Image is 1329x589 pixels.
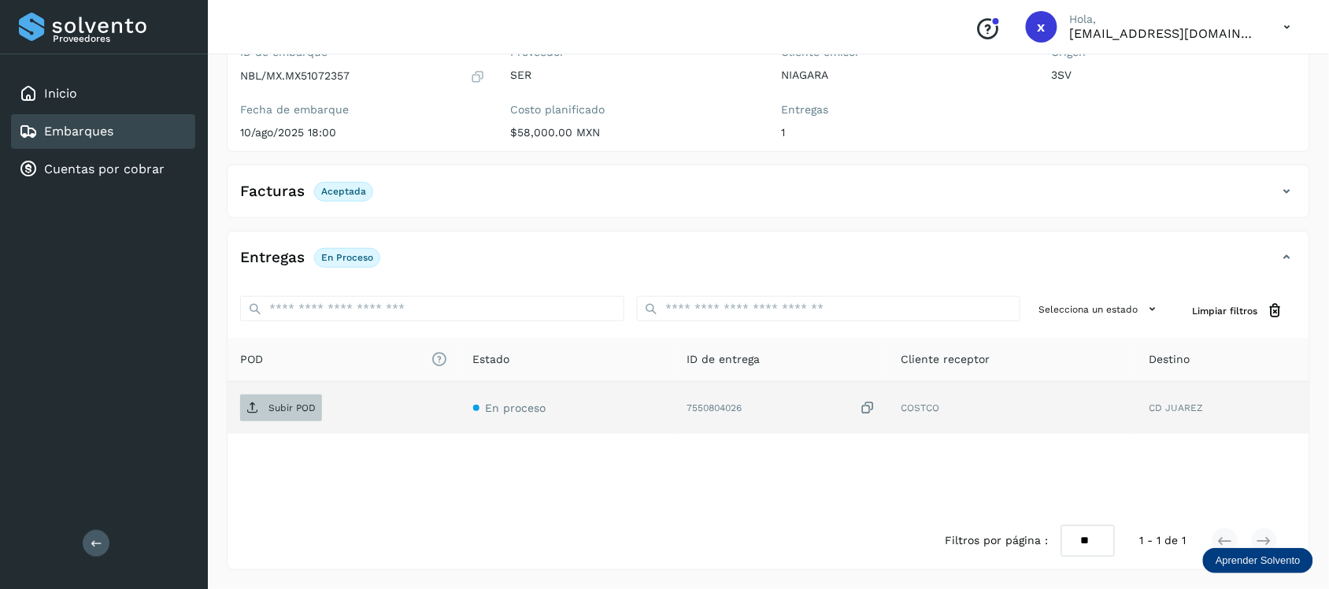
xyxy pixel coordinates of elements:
label: Fecha de embarque [240,103,486,117]
p: Proveedores [53,33,189,44]
p: Hola, [1070,13,1259,26]
p: Aceptada [321,186,366,197]
span: 1 - 1 de 1 [1140,532,1186,549]
span: POD [240,351,448,368]
label: Costo planificado [511,103,757,117]
p: 10/ago/2025 18:00 [240,126,486,139]
div: Cuentas por cobrar [11,152,195,187]
a: Embarques [44,124,113,139]
td: CD JUAREZ [1136,382,1309,434]
label: Entregas [781,103,1027,117]
div: Inicio [11,76,195,111]
button: Selecciona un estado [1033,296,1168,322]
p: Subir POD [268,402,316,413]
div: 7550804026 [687,400,876,417]
h4: Entregas [240,249,305,267]
p: 1 [781,126,1027,139]
span: En proceso [486,402,546,414]
div: FacturasAceptada [228,178,1309,217]
div: EntregasEn proceso [228,244,1309,283]
p: SER [511,69,757,82]
p: Aprender Solvento [1216,554,1301,567]
p: 3SV [1052,69,1298,82]
span: Filtros por página : [946,532,1049,549]
span: Destino [1149,351,1190,368]
span: ID de entrega [687,351,760,368]
p: NBL/MX.MX51072357 [240,69,350,83]
button: Limpiar filtros [1180,296,1297,325]
td: COSTCO [888,382,1136,434]
h4: Facturas [240,183,305,201]
div: Embarques [11,114,195,149]
div: Aprender Solvento [1203,548,1313,573]
a: Inicio [44,86,77,101]
p: En proceso [321,252,373,263]
button: Subir POD [240,395,322,421]
p: NIAGARA [781,69,1027,82]
span: Limpiar filtros [1193,304,1258,318]
a: Cuentas por cobrar [44,161,165,176]
p: $58,000.00 MXN [511,126,757,139]
p: xmgm@transportesser.com.mx [1070,26,1259,41]
span: Estado [473,351,510,368]
span: Cliente receptor [901,351,990,368]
